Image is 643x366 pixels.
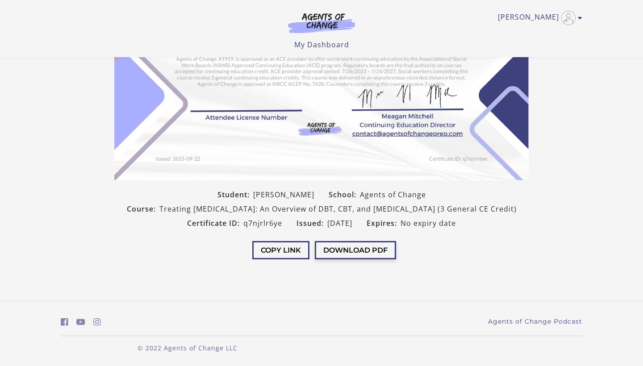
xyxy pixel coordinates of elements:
span: No expiry date [401,218,456,229]
a: https://www.youtube.com/c/AgentsofChangeTestPrepbyMeaganMitchell (Open in a new window) [76,316,85,329]
i: https://www.facebook.com/groups/aswbtestprep (Open in a new window) [61,318,68,326]
a: Toggle menu [498,11,578,25]
a: https://www.instagram.com/agentsofchangeprep/ (Open in a new window) [93,316,101,329]
a: My Dashboard [294,40,349,50]
button: Download PDF [315,241,396,259]
span: [DATE] [327,218,352,229]
span: Issued: [296,218,327,229]
i: https://www.instagram.com/agentsofchangeprep/ (Open in a new window) [93,318,101,326]
span: Course: [127,204,159,214]
i: https://www.youtube.com/c/AgentsofChangeTestPrepbyMeaganMitchell (Open in a new window) [76,318,85,326]
img: Agents of Change Logo [279,12,364,33]
a: https://www.facebook.com/groups/aswbtestprep (Open in a new window) [61,316,68,329]
span: Agents of Change [360,189,426,200]
span: q7njrlr6ye [243,218,282,229]
span: Certificate ID: [187,218,243,229]
span: Treating [MEDICAL_DATA]: An Overview of DBT, CBT, and [MEDICAL_DATA] (3 General CE Credit) [159,204,517,214]
a: Agents of Change Podcast [488,317,582,326]
span: [PERSON_NAME] [253,189,314,200]
span: School: [329,189,360,200]
span: Expires: [367,218,401,229]
button: Copy Link [252,241,309,259]
p: © 2022 Agents of Change LLC [61,343,314,353]
span: Student: [217,189,253,200]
